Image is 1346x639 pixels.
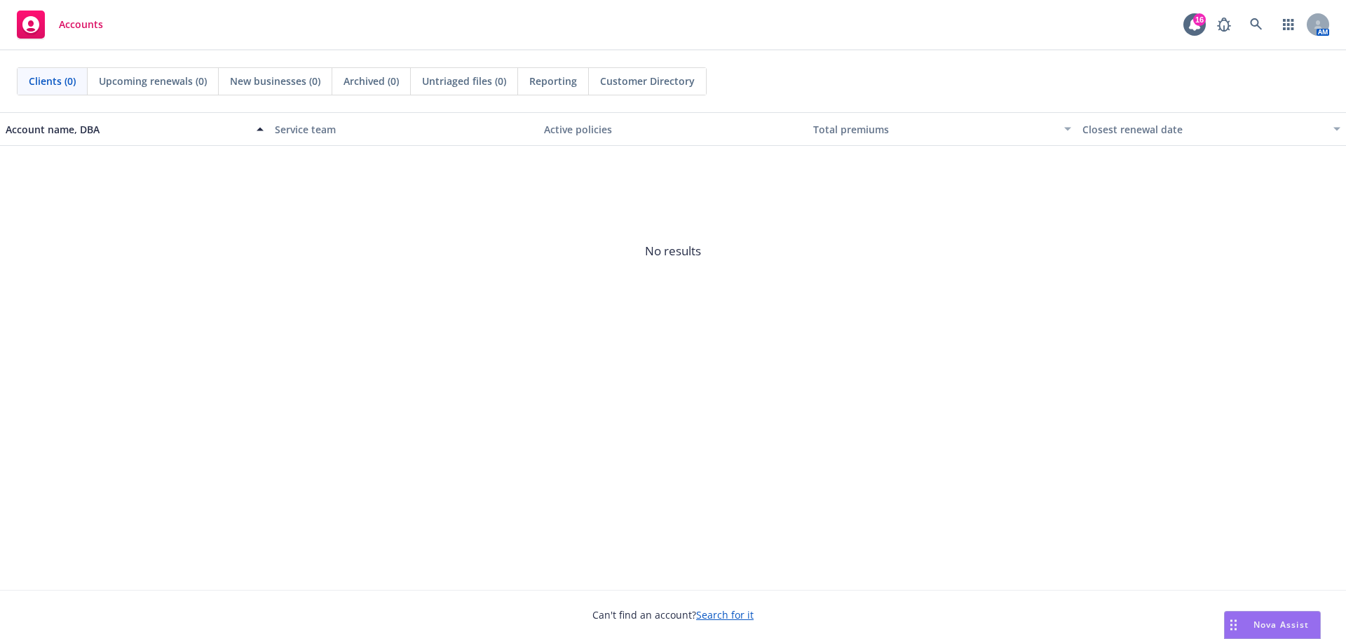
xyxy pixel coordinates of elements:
div: Total premiums [813,122,1056,137]
span: New businesses (0) [230,74,320,88]
a: Accounts [11,5,109,44]
button: Active policies [538,112,808,146]
span: Untriaged files (0) [422,74,506,88]
button: Nova Assist [1224,611,1321,639]
span: Archived (0) [344,74,399,88]
span: Accounts [59,19,103,30]
span: Reporting [529,74,577,88]
div: Account name, DBA [6,122,248,137]
a: Search [1242,11,1270,39]
button: Service team [269,112,538,146]
span: Can't find an account? [592,607,754,622]
button: Closest renewal date [1077,112,1346,146]
div: 16 [1193,13,1206,26]
div: Drag to move [1225,612,1242,638]
button: Total premiums [808,112,1077,146]
div: Active policies [544,122,802,137]
span: Customer Directory [600,74,695,88]
span: Nova Assist [1253,619,1309,631]
div: Closest renewal date [1082,122,1325,137]
a: Search for it [696,608,754,621]
a: Switch app [1274,11,1303,39]
a: Report a Bug [1210,11,1238,39]
span: Upcoming renewals (0) [99,74,207,88]
span: Clients (0) [29,74,76,88]
div: Service team [275,122,533,137]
